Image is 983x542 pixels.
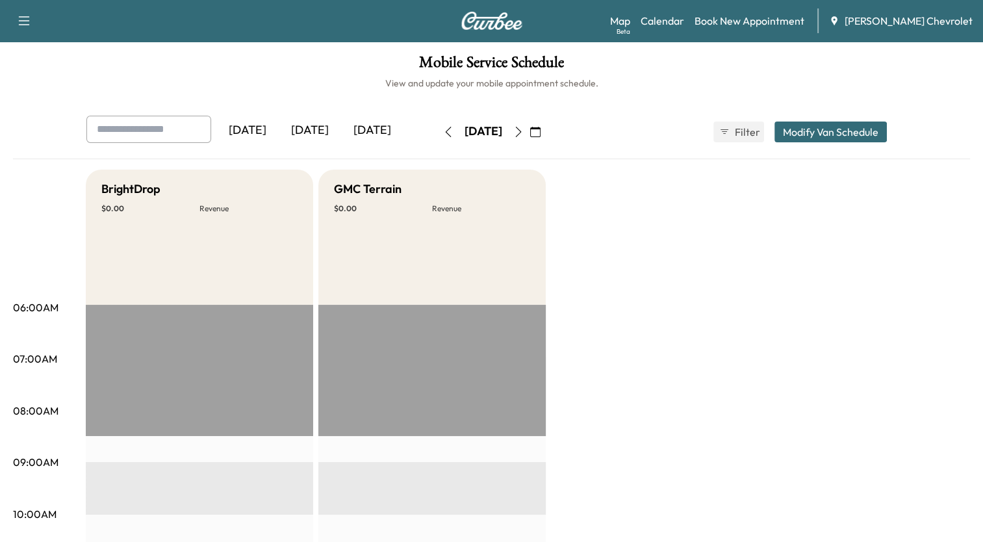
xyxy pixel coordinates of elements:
a: MapBeta [610,13,630,29]
img: Curbee Logo [461,12,523,30]
div: [DATE] [279,116,341,146]
p: 07:00AM [13,351,57,367]
p: $ 0.00 [334,203,432,214]
span: [PERSON_NAME] Chevrolet [845,13,973,29]
p: Revenue [432,203,530,214]
a: Calendar [641,13,684,29]
p: 09:00AM [13,454,58,470]
button: Filter [713,122,764,142]
div: [DATE] [465,123,502,140]
p: 10:00AM [13,506,57,522]
p: Revenue [199,203,298,214]
h6: View and update your mobile appointment schedule. [13,77,970,90]
button: Modify Van Schedule [774,122,887,142]
h1: Mobile Service Schedule [13,55,970,77]
p: 08:00AM [13,403,58,419]
span: Filter [735,124,758,140]
div: Beta [617,27,630,36]
h5: BrightDrop [101,180,160,198]
div: [DATE] [216,116,279,146]
div: [DATE] [341,116,403,146]
a: Book New Appointment [695,13,804,29]
p: $ 0.00 [101,203,199,214]
p: 06:00AM [13,300,58,315]
h5: GMC Terrain [334,180,402,198]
